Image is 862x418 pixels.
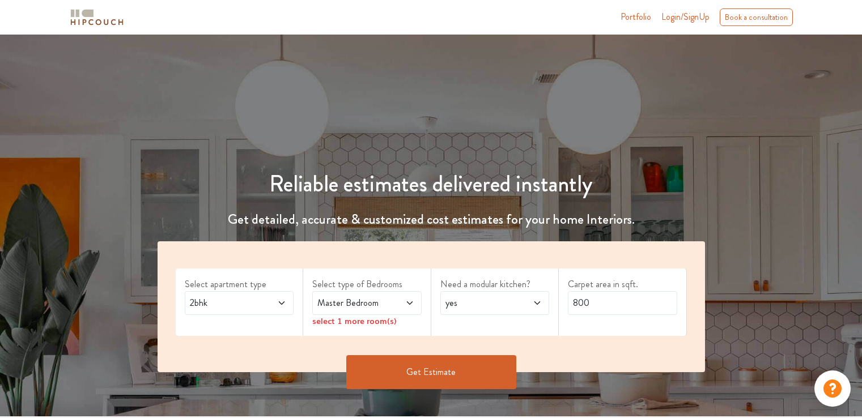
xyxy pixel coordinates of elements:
[443,296,517,310] span: yes
[151,170,712,198] h1: Reliable estimates delivered instantly
[440,278,550,291] label: Need a modular kitchen?
[720,8,793,26] div: Book a consultation
[661,10,710,23] span: Login/SignUp
[346,355,516,389] button: Get Estimate
[312,315,422,327] div: select 1 more room(s)
[69,5,125,30] span: logo-horizontal.svg
[568,291,677,315] input: Enter area sqft
[69,7,125,27] img: logo-horizontal.svg
[185,278,294,291] label: Select apartment type
[312,278,422,291] label: Select type of Bedrooms
[188,296,262,310] span: 2bhk
[621,10,651,24] a: Portfolio
[151,211,712,228] h4: Get detailed, accurate & customized cost estimates for your home Interiors.
[315,296,389,310] span: Master Bedroom
[568,278,677,291] label: Carpet area in sqft.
